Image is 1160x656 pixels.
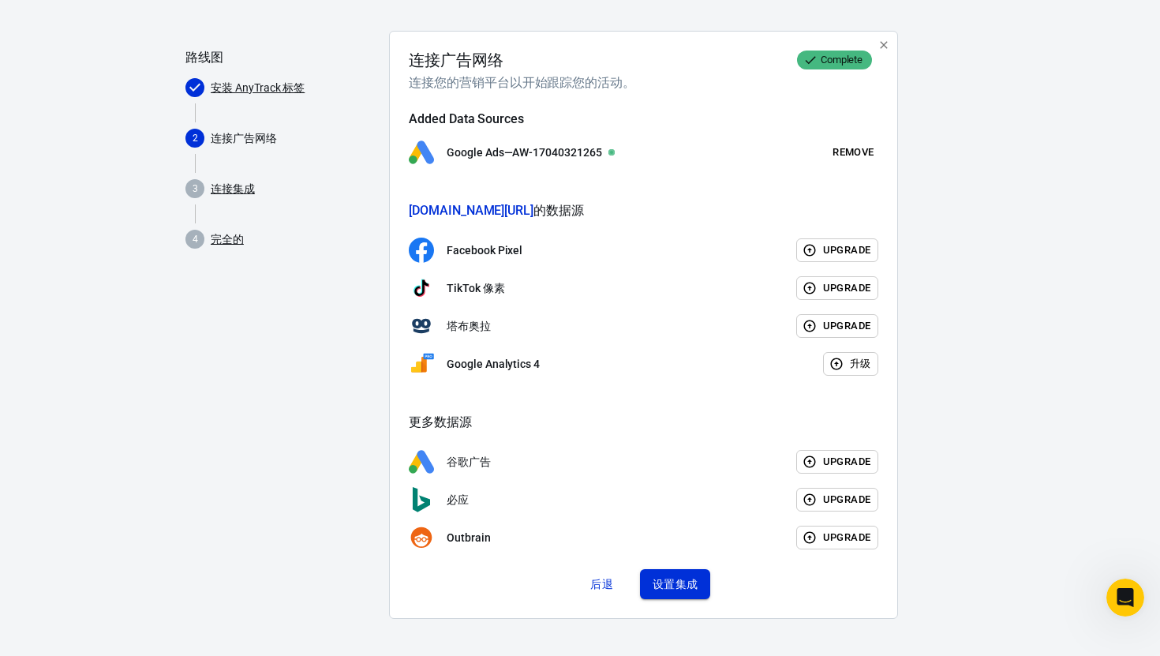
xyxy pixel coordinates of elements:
text: 4 [193,234,198,245]
font: 安装 AnyTrack 标签 [211,81,305,94]
font: 路线图 [185,50,223,65]
button: Remove [828,141,878,165]
p: Google Ads — AW-17040321265 [447,144,602,161]
font: 更多数据源 [409,414,472,429]
h5: Added Data Sources [409,111,878,127]
a: 连接集成 [211,181,255,197]
button: 升级 [823,352,879,377]
font: 后退 [590,578,613,590]
font: 塔布奥拉 [447,320,491,332]
span: Complete [814,52,870,68]
font: Outbrain [447,531,491,544]
button: Upgrade [796,526,879,550]
button: Upgrade [796,488,879,512]
button: Upgrade [796,314,879,339]
font: 连接广告网络 [211,132,277,144]
a: 安装 AnyTrack 标签 [211,80,305,96]
button: Upgrade [796,238,879,263]
font: 完全的 [211,233,244,246]
font: Google Analytics 4 [447,358,540,370]
font: 连接广告网络 [409,51,503,69]
font: 连接集成 [211,182,255,195]
font: TikTok 像素 [447,282,505,294]
text: 3 [193,183,198,194]
button: 后退 [577,569,627,599]
font: 连接您的营销平台以开始跟踪您的活动。 [409,75,635,90]
font: 谷歌广告 [447,455,491,468]
button: Upgrade [796,450,879,474]
font: 升级 [850,358,871,369]
font: 必应 [447,493,469,506]
font: 的数据源 [533,203,584,218]
a: 完全的 [211,231,244,248]
button: Upgrade [796,276,879,301]
button: 设置集成 [640,569,711,599]
iframe: 对讲机实时聊天 [1106,579,1144,617]
text: 2 [193,133,198,144]
font: 设置集成 [653,578,698,590]
font: Facebook Pixel [447,244,522,257]
font: [DOMAIN_NAME][URL] [409,203,533,218]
